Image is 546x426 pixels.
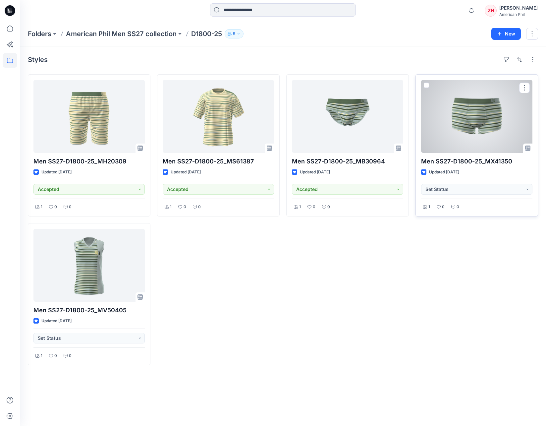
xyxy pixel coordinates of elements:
[41,204,42,211] p: 1
[457,204,459,211] p: 0
[28,29,51,38] a: Folders
[163,157,274,166] p: Men SS27-D1800-25_MS61387
[327,204,330,211] p: 0
[233,30,235,37] p: 5
[499,12,538,17] div: American Phil
[54,352,57,359] p: 0
[171,169,201,176] p: Updated [DATE]
[491,28,521,40] button: New
[299,204,301,211] p: 1
[33,157,145,166] p: Men SS27-D1800-25_MH20309
[33,306,145,315] p: Men SS27-D1800-25_MV50405
[69,204,72,211] p: 0
[41,352,42,359] p: 1
[41,169,72,176] p: Updated [DATE]
[421,157,532,166] p: Men SS27-D1800-25_MX41350
[421,80,532,153] a: Men SS27-D1800-25_MX41350
[225,29,244,38] button: 5
[499,4,538,12] div: [PERSON_NAME]
[313,204,315,211] p: 0
[300,169,330,176] p: Updated [DATE]
[191,29,222,38] p: D1800-25
[428,204,430,211] p: 1
[163,80,274,153] a: Men SS27-D1800-25_MS61387
[170,204,172,211] p: 1
[28,56,48,64] h4: Styles
[184,204,186,211] p: 0
[485,5,497,17] div: ZH
[66,29,177,38] a: American Phil Men SS27 collection
[54,204,57,211] p: 0
[41,318,72,325] p: Updated [DATE]
[429,169,459,176] p: Updated [DATE]
[292,157,403,166] p: Men SS27-D1800-25_MB30964
[292,80,403,153] a: Men SS27-D1800-25_MB30964
[69,352,72,359] p: 0
[198,204,201,211] p: 0
[442,204,445,211] p: 0
[33,80,145,153] a: Men SS27-D1800-25_MH20309
[33,229,145,302] a: Men SS27-D1800-25_MV50405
